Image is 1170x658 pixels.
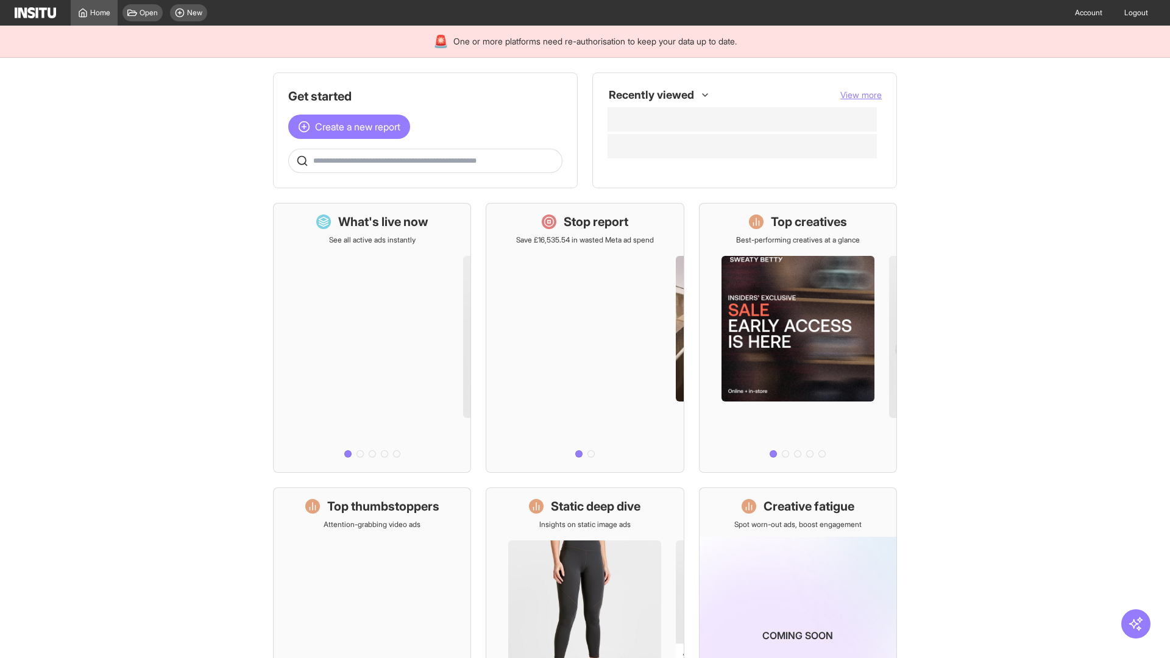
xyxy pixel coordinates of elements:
h1: Top thumbstoppers [327,498,439,515]
span: New [187,8,202,18]
p: Best-performing creatives at a glance [736,235,860,245]
span: Create a new report [315,119,400,134]
h1: Stop report [564,213,628,230]
a: Top creativesBest-performing creatives at a glance [699,203,897,473]
img: Logo [15,7,56,18]
p: Attention-grabbing video ads [324,520,420,529]
button: Create a new report [288,115,410,139]
a: What's live nowSee all active ads instantly [273,203,471,473]
a: Stop reportSave £16,535.54 in wasted Meta ad spend [486,203,684,473]
p: Insights on static image ads [539,520,631,529]
span: View more [840,90,882,100]
div: 🚨 [433,33,448,50]
p: Save £16,535.54 in wasted Meta ad spend [516,235,654,245]
p: See all active ads instantly [329,235,416,245]
h1: Static deep dive [551,498,640,515]
span: One or more platforms need re-authorisation to keep your data up to date. [453,35,737,48]
button: View more [840,89,882,101]
span: Open [140,8,158,18]
span: Home [90,8,110,18]
h1: Top creatives [771,213,847,230]
h1: What's live now [338,213,428,230]
h1: Get started [288,88,562,105]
